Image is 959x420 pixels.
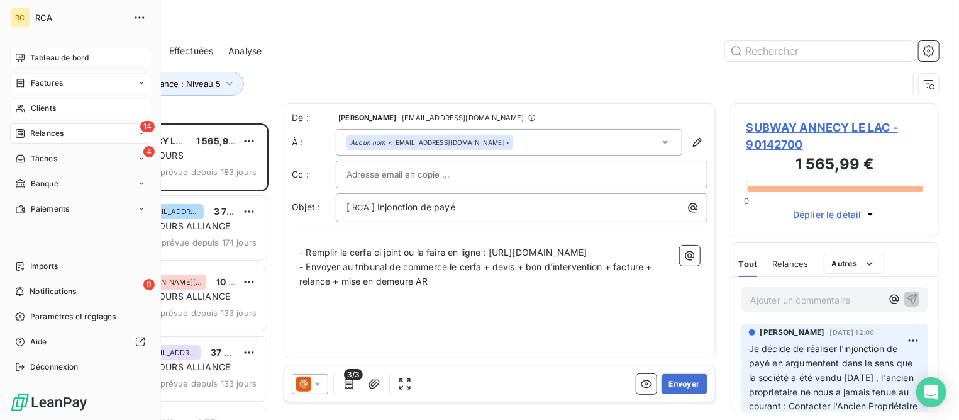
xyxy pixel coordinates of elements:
span: [DOMAIN_NAME][EMAIL_ADDRESS][DOMAIN_NAME] [135,278,202,286]
span: Déconnexion [30,361,79,373]
span: 3/3 [344,369,363,380]
div: <[EMAIL_ADDRESS][DOMAIN_NAME]> [350,138,509,147]
label: Cc : [292,168,336,181]
span: Effectuées [169,45,214,57]
span: [EMAIL_ADDRESS][DOMAIN_NAME] [142,349,197,356]
span: Tâches [31,153,57,164]
span: [EMAIL_ADDRESS][DOMAIN_NAME] [143,208,200,215]
span: Imports [30,261,58,272]
span: 37 060,02 € [211,347,264,358]
span: 14 [140,121,155,132]
span: De : [292,111,336,124]
label: À : [292,136,336,149]
span: 1 565,99 € [196,135,243,146]
span: prévue depuis 174 jours [162,237,257,247]
input: Adresse email en copie ... [346,165,482,184]
span: 0 [745,196,750,206]
span: - [EMAIL_ADDRESS][DOMAIN_NAME] [399,114,524,122]
span: 10 812,87 € [216,276,266,287]
span: Notifications [30,286,76,297]
span: Factures [31,77,63,89]
span: Déplier le détail [793,208,862,221]
button: Niveau de relance : Niveau 5 [89,72,244,96]
span: [PERSON_NAME] [338,114,396,122]
span: [DATE] 12:06 [830,329,875,336]
span: prévue depuis 133 jours [160,378,257,389]
span: [PERSON_NAME] [760,327,825,338]
span: Objet : [292,201,320,212]
a: Aide [10,332,150,352]
span: - Remplir le cerfa ci joint ou la faire en ligne : [URL][DOMAIN_NAME] [299,247,587,258]
span: Analyse [228,45,262,57]
span: [ [346,201,350,212]
span: Banque [31,178,58,190]
span: Relances [30,128,64,139]
span: 3 731,22 € [214,206,260,217]
span: RCA [350,201,370,215]
span: prévue depuis 183 jours [160,167,257,177]
span: Niveau de relance : Niveau 5 [108,79,221,89]
span: Clients [31,103,56,114]
span: Paiements [31,203,69,215]
span: Paramètres et réglages [30,311,116,322]
input: Rechercher [725,41,914,61]
div: Open Intercom Messenger [916,377,946,407]
span: Tableau de bord [30,52,89,64]
button: Déplier le détail [789,207,880,222]
em: Aucun nom [350,138,385,147]
span: Aide [30,336,47,348]
button: Envoyer [662,374,707,394]
span: - Envoyer au tribunal de commerce le cerfa + devis + bon d'intervention + facture + relance + mis... [299,261,655,287]
span: SUBWAY ANNECY LE LAC - 90142700 [746,119,923,153]
div: RC [10,8,30,28]
h3: 1 565,99 € [746,153,923,178]
span: 4 [143,146,155,157]
img: Logo LeanPay [10,392,88,412]
span: Relances [772,259,808,269]
span: ] Injonction de payé [372,201,455,212]
span: RCA [35,13,126,23]
span: prévue depuis 133 jours [160,308,257,318]
button: Autres [824,254,885,274]
span: 9 [143,279,155,290]
span: Tout [739,259,758,269]
div: grid [60,123,269,420]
